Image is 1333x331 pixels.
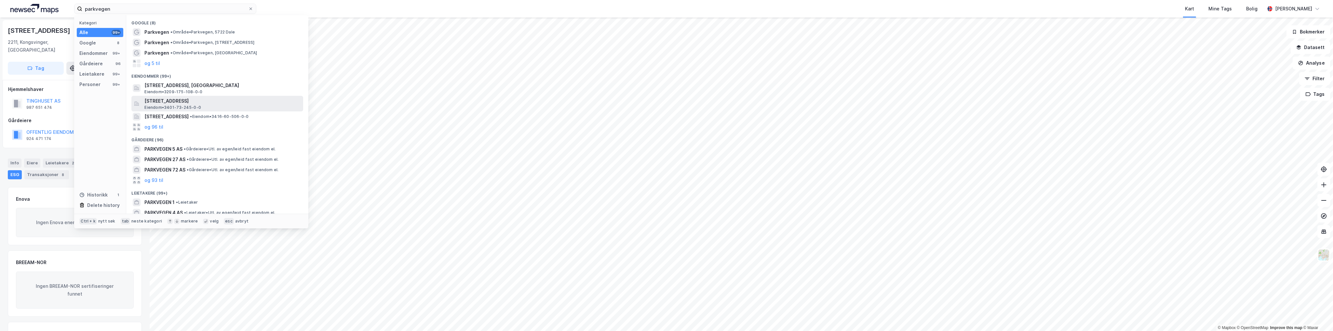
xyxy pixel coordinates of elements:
[16,272,134,309] div: Ingen BREEAM-NOR sertifiseringer funnet
[144,113,189,121] span: [STREET_ADDRESS]
[79,218,97,224] div: Ctrl + k
[79,39,96,47] div: Google
[1300,88,1330,101] button: Tags
[1208,5,1232,13] div: Mine Tags
[144,105,201,110] span: Eiendom • 3401-73-245-0-0
[144,145,182,153] span: PARKVEGEN 5 AS
[170,40,172,45] span: •
[24,159,40,168] div: Eiere
[176,200,178,205] span: •
[131,219,162,224] div: neste kategori
[170,30,172,34] span: •
[8,62,64,75] button: Tag
[8,117,141,124] div: Gårdeiere
[235,219,249,224] div: avbryt
[70,160,76,166] div: 2
[144,82,301,89] span: [STREET_ADDRESS], [GEOGRAPHIC_DATA]
[16,195,30,203] div: Enova
[1300,300,1333,331] iframe: Chat Widget
[1291,41,1330,54] button: Datasett
[115,192,121,197] div: 1
[112,30,121,35] div: 99+
[82,4,248,14] input: Søk på adresse, matrikkel, gårdeiere, leietakere eller personer
[79,60,103,68] div: Gårdeiere
[1185,5,1194,13] div: Kart
[126,69,308,80] div: Eiendommer (99+)
[98,219,115,224] div: nytt søk
[26,136,51,141] div: 924 471 174
[144,176,163,184] button: og 93 til
[43,159,79,168] div: Leietakere
[144,123,163,131] button: og 96 til
[16,259,47,266] div: BREEAM-NOR
[176,200,198,205] span: Leietaker
[210,219,219,224] div: velg
[126,185,308,197] div: Leietakere (99+)
[79,191,108,199] div: Historikk
[79,20,123,25] div: Kategori
[144,97,301,105] span: [STREET_ADDRESS]
[112,71,121,77] div: 99+
[190,114,192,119] span: •
[144,89,202,95] span: Eiendom • 3209-175-108-0-0
[126,132,308,144] div: Gårdeiere (96)
[1218,325,1236,330] a: Mapbox
[144,49,169,57] span: Parkvegen
[1293,57,1330,70] button: Analyse
[16,208,134,237] div: Ingen Enova energiattester funnet
[79,81,101,88] div: Personer
[144,209,183,217] span: PARKVEGEN 4 AS
[144,166,185,174] span: PARKVEGEN 72 AS
[24,170,69,179] div: Transaksjoner
[79,29,88,36] div: Alle
[126,15,308,27] div: Google (8)
[184,146,186,151] span: •
[1237,325,1269,330] a: OpenStreetMap
[170,50,172,55] span: •
[8,159,21,168] div: Info
[144,156,185,163] span: PARKVEGEN 27 AS
[181,219,198,224] div: markere
[115,40,121,45] div: 8
[112,82,121,87] div: 99+
[184,210,186,215] span: •
[26,105,52,110] div: 987 651 474
[1299,72,1330,85] button: Filter
[187,157,278,162] span: Gårdeiere • Utl. av egen/leid fast eiendom el.
[170,30,235,35] span: Område • Parkvegen, 5722 Dale
[8,85,141,93] div: Hjemmelshaver
[190,114,249,119] span: Eiendom • 3416-60-506-0-0
[184,146,276,152] span: Gårdeiere • Utl. av egen/leid fast eiendom el.
[187,167,189,172] span: •
[170,40,254,45] span: Område • Parkvegen, [STREET_ADDRESS]
[10,4,59,14] img: logo.a4113a55bc3d86da70a041830d287a7e.svg
[1275,5,1312,13] div: [PERSON_NAME]
[79,49,108,57] div: Eiendommer
[87,201,120,209] div: Delete history
[8,170,22,179] div: ESG
[115,61,121,66] div: 96
[1300,300,1333,331] div: Kontrollprogram for chat
[8,25,72,36] div: [STREET_ADDRESS]
[184,210,275,215] span: Leietaker • Utl. av egen/leid fast eiendom el.
[8,38,96,54] div: 2211, Kongsvinger, [GEOGRAPHIC_DATA]
[187,157,189,162] span: •
[170,50,257,56] span: Område • Parkvegen, [GEOGRAPHIC_DATA]
[1286,25,1330,38] button: Bokmerker
[1270,325,1302,330] a: Improve this map
[144,59,160,67] button: og 5 til
[1246,5,1258,13] div: Bolig
[121,218,130,224] div: tab
[187,167,278,172] span: Gårdeiere • Utl. av egen/leid fast eiendom el.
[144,28,169,36] span: Parkvegen
[79,70,104,78] div: Leietakere
[224,218,234,224] div: esc
[1318,249,1330,261] img: Z
[60,172,66,178] div: 8
[112,51,121,56] div: 99+
[144,198,175,206] span: PARKVEGEN 1
[144,39,169,46] span: Parkvegen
